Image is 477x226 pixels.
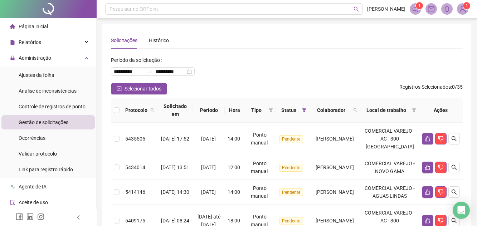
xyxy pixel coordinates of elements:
[412,6,419,12] span: notification
[125,164,145,170] span: 5434014
[19,151,57,157] span: Validar protocolo
[111,83,167,94] button: Selecionar todos
[360,180,419,205] td: COMERCIAL VAREJO - AGUAS LINDAS
[360,155,419,180] td: COMERCIAL VAREJO - NOVO GAMA
[125,136,145,142] span: 5435505
[438,218,444,223] span: dislike
[451,164,457,170] span: search
[228,164,240,170] span: 12:00
[466,3,468,8] span: 1
[410,105,418,116] span: filter
[125,218,145,223] span: 5409175
[10,40,15,45] span: file
[161,189,189,195] span: [DATE] 14:30
[316,218,354,223] span: [PERSON_NAME]
[149,36,169,44] div: Histórico
[251,132,268,146] span: Ponto manual
[193,98,225,123] th: Período
[399,84,451,90] span: Registros Selecionados
[425,136,430,142] span: like
[19,72,54,78] span: Ajustes da folha
[19,167,73,172] span: Link para registro rápido
[76,215,81,220] span: left
[117,86,122,91] span: check-square
[425,164,430,170] span: like
[438,136,444,142] span: dislike
[399,83,463,94] span: : 0 / 35
[367,5,405,13] span: [PERSON_NAME]
[147,69,152,74] span: to
[354,6,359,12] span: search
[301,105,308,116] span: filter
[10,24,15,29] span: home
[125,85,161,93] span: Selecionar todos
[279,164,303,172] span: Pendente
[353,108,357,112] span: search
[316,189,354,195] span: [PERSON_NAME]
[228,136,240,142] span: 14:00
[19,55,51,61] span: Administração
[438,164,444,170] span: dislike
[19,39,41,45] span: Relatórios
[422,106,460,114] div: Ações
[125,189,145,195] span: 5414146
[149,105,156,116] span: search
[428,6,434,12] span: mail
[147,69,152,74] span: swap-right
[247,106,266,114] span: Tipo
[412,108,416,112] span: filter
[316,164,354,170] span: [PERSON_NAME]
[10,200,15,205] span: audit
[228,218,240,223] span: 18:00
[157,98,193,123] th: Solicitado em
[352,105,359,116] span: search
[279,217,303,225] span: Pendente
[451,136,457,142] span: search
[201,189,216,195] span: [DATE]
[302,108,306,112] span: filter
[19,24,48,29] span: Página inicial
[463,2,470,9] sup: Atualize o seu contato no menu Meus Dados
[19,88,77,94] span: Análise de inconsistências
[161,136,189,142] span: [DATE] 17:52
[425,189,430,195] span: like
[316,136,354,142] span: [PERSON_NAME]
[279,135,303,143] span: Pendente
[161,164,189,170] span: [DATE] 13:51
[19,200,48,205] span: Aceite de uso
[16,213,23,220] span: facebook
[251,185,268,199] span: Ponto manual
[418,3,421,8] span: 1
[267,105,274,116] span: filter
[19,184,47,190] span: Agente de IA
[19,135,45,141] span: Ocorrências
[269,108,273,112] span: filter
[457,4,468,14] img: 88845
[453,202,470,219] div: Open Intercom Messenger
[150,108,155,112] span: search
[312,106,350,114] span: Colaborador
[416,2,423,9] sup: 1
[444,6,450,12] span: bell
[125,106,147,114] span: Protocolo
[363,106,409,114] span: Local de trabalho
[425,218,430,223] span: like
[26,213,34,220] span: linkedin
[19,119,68,125] span: Gestão de solicitações
[279,188,303,196] span: Pendente
[161,218,189,223] span: [DATE] 08:24
[228,189,240,195] span: 14:00
[451,218,457,223] span: search
[360,123,419,155] td: COMERCIAL VAREJO - AC - 300 [GEOGRAPHIC_DATA]
[111,36,137,44] div: Solicitações
[279,106,299,114] span: Status
[37,213,44,220] span: instagram
[111,54,165,66] label: Período da solicitação
[225,98,244,123] th: Hora
[201,164,216,170] span: [DATE]
[451,189,457,195] span: search
[438,189,444,195] span: dislike
[201,136,216,142] span: [DATE]
[19,104,86,109] span: Controle de registros de ponto
[251,161,268,174] span: Ponto manual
